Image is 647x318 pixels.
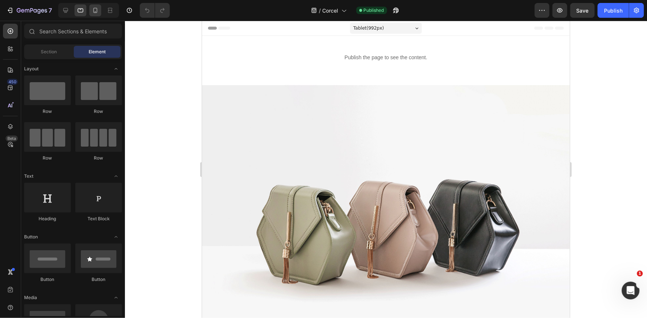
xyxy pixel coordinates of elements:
[24,234,38,240] span: Button
[24,155,71,161] div: Row
[637,271,643,277] span: 1
[570,3,595,18] button: Save
[75,155,122,161] div: Row
[24,294,37,301] span: Media
[24,66,39,72] span: Layout
[24,108,71,115] div: Row
[49,6,52,15] p: 7
[577,7,589,14] span: Save
[75,215,122,222] div: Text Block
[140,3,170,18] div: Undo/Redo
[110,292,122,304] span: Toggle open
[202,21,570,318] iframe: Design area
[24,173,33,180] span: Text
[364,7,384,14] span: Published
[604,7,623,14] div: Publish
[323,7,339,14] span: Corcel
[24,215,71,222] div: Heading
[89,48,106,55] span: Element
[24,24,122,39] input: Search Sections & Elements
[598,3,629,18] button: Publish
[3,3,55,18] button: 7
[110,63,122,75] span: Toggle open
[110,170,122,182] span: Toggle open
[24,276,71,283] div: Button
[75,276,122,283] div: Button
[6,135,18,141] div: Beta
[319,7,321,14] span: /
[622,282,640,299] iframe: Intercom live chat
[110,231,122,243] span: Toggle open
[41,48,57,55] span: Section
[7,79,18,85] div: 450
[75,108,122,115] div: Row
